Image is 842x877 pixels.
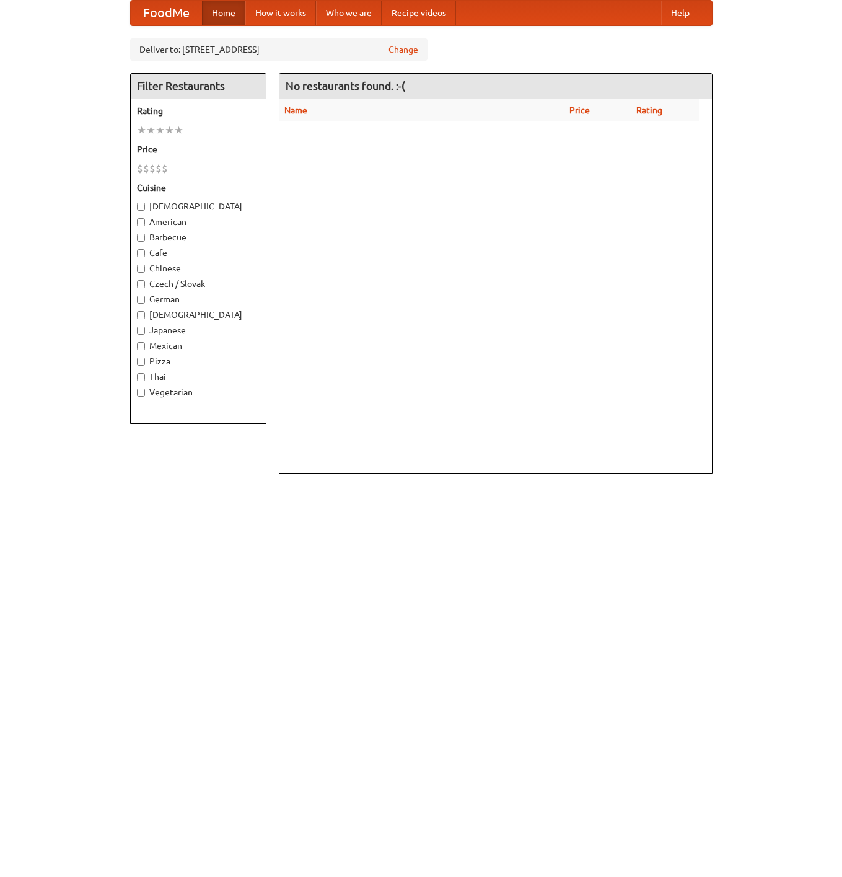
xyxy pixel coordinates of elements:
[661,1,699,25] a: Help
[131,74,266,99] h4: Filter Restaurants
[137,182,260,194] h5: Cuisine
[174,123,183,137] li: ★
[137,123,146,137] li: ★
[202,1,245,25] a: Home
[286,80,405,92] ng-pluralize: No restaurants found. :-(
[316,1,382,25] a: Who we are
[149,162,156,175] li: $
[137,280,145,288] input: Czech / Slovak
[137,265,145,273] input: Chinese
[284,105,307,115] a: Name
[130,38,428,61] div: Deliver to: [STREET_ADDRESS]
[137,247,260,259] label: Cafe
[137,342,145,350] input: Mexican
[146,123,156,137] li: ★
[137,278,260,290] label: Czech / Slovak
[137,262,260,275] label: Chinese
[131,1,202,25] a: FoodMe
[137,105,260,117] h5: Rating
[636,105,662,115] a: Rating
[137,293,260,306] label: German
[569,105,590,115] a: Price
[137,324,260,337] label: Japanese
[137,340,260,352] label: Mexican
[388,43,418,56] a: Change
[137,162,143,175] li: $
[245,1,316,25] a: How it works
[137,311,145,319] input: [DEMOGRAPHIC_DATA]
[382,1,456,25] a: Recipe videos
[137,373,145,381] input: Thai
[137,296,145,304] input: German
[137,389,145,397] input: Vegetarian
[137,200,260,213] label: [DEMOGRAPHIC_DATA]
[137,386,260,399] label: Vegetarian
[137,309,260,321] label: [DEMOGRAPHIC_DATA]
[137,203,145,211] input: [DEMOGRAPHIC_DATA]
[137,249,145,257] input: Cafe
[137,143,260,156] h5: Price
[137,234,145,242] input: Barbecue
[137,327,145,335] input: Japanese
[137,218,145,226] input: American
[156,123,165,137] li: ★
[137,231,260,244] label: Barbecue
[143,162,149,175] li: $
[137,216,260,228] label: American
[165,123,174,137] li: ★
[162,162,168,175] li: $
[137,355,260,368] label: Pizza
[156,162,162,175] li: $
[137,371,260,383] label: Thai
[137,358,145,366] input: Pizza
